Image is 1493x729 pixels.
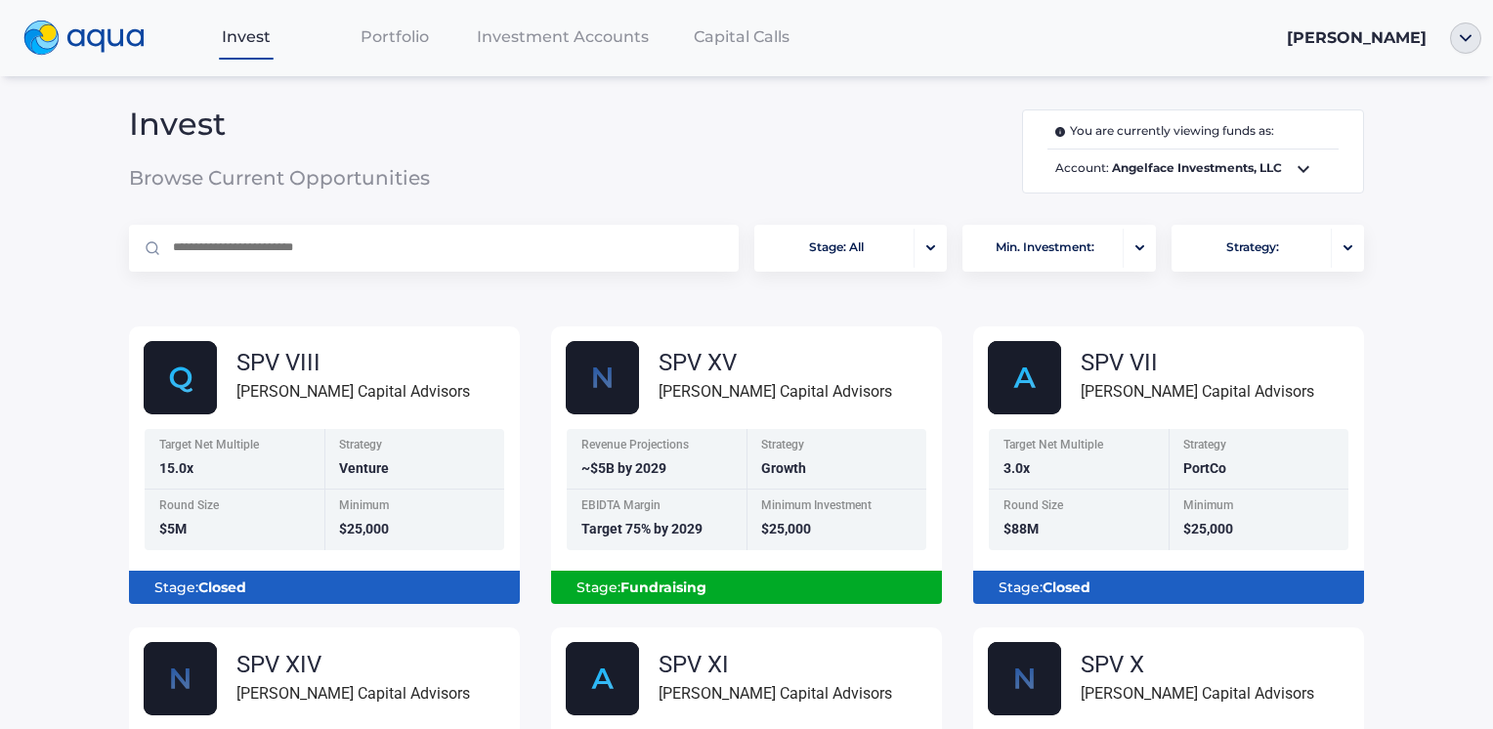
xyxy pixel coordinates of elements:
[144,642,217,715] img: Nscale_fund_card_1.svg
[659,681,892,706] div: [PERSON_NAME] Capital Advisors
[1003,460,1030,476] span: 3.0x
[996,229,1094,267] span: Min. Investment:
[320,17,469,57] a: Portfolio
[12,16,172,61] a: logo
[962,225,1155,272] button: Min. Investment:portfolio-arrow
[145,571,504,604] div: Stage:
[1003,499,1157,516] div: Round Size
[1081,351,1314,374] div: SPV VII
[1081,653,1314,676] div: SPV X
[236,379,470,404] div: [PERSON_NAME] Capital Advisors
[1344,244,1352,251] img: portfolio-arrow
[1183,499,1337,516] div: Minimum
[129,114,540,134] span: Invest
[659,351,892,374] div: SPV XV
[659,379,892,404] div: [PERSON_NAME] Capital Advisors
[754,225,947,272] button: Stage: Allportfolio-arrow
[1081,681,1314,706] div: [PERSON_NAME] Capital Advisors
[1450,22,1481,54] img: ellipse
[620,579,706,596] b: Fundraising
[926,244,935,251] img: portfolio-arrow
[1081,379,1314,404] div: [PERSON_NAME] Capital Advisors
[566,341,639,414] img: Nscale_fund_card.svg
[1135,244,1144,251] img: portfolio-arrow
[159,439,313,455] div: Target Net Multiple
[1183,460,1226,476] span: PortCo
[222,27,271,46] span: Invest
[339,439,492,455] div: Strategy
[988,642,1061,715] img: Nscale_fund_card.svg
[1003,439,1157,455] div: Target Net Multiple
[1172,225,1364,272] button: Strategy:portfolio-arrow
[236,351,470,374] div: SPV VIII
[581,521,703,536] span: Target 75% by 2029
[339,499,492,516] div: Minimum
[361,27,429,46] span: Portfolio
[172,17,320,57] a: Invest
[469,17,657,57] a: Investment Accounts
[198,579,246,596] b: Closed
[988,341,1061,414] img: AlphaFund.svg
[159,499,313,516] div: Round Size
[1055,122,1274,141] span: You are currently viewing funds as:
[761,499,915,516] div: Minimum Investment
[694,27,789,46] span: Capital Calls
[159,521,187,536] span: $5M
[1047,157,1339,181] span: Account:
[1287,28,1427,47] span: [PERSON_NAME]
[144,341,217,414] img: Group_48614.svg
[989,571,1348,604] div: Stage:
[657,17,827,57] a: Capital Calls
[1183,521,1233,536] span: $25,000
[659,653,892,676] div: SPV XI
[761,439,915,455] div: Strategy
[567,571,926,604] div: Stage:
[1055,127,1070,137] img: i.svg
[146,241,159,255] img: Magnifier
[809,229,864,267] span: Stage: All
[1226,229,1279,267] span: Strategy:
[23,21,145,56] img: logo
[129,168,540,188] span: Browse Current Opportunities
[477,27,649,46] span: Investment Accounts
[566,642,639,715] img: AlphaFund.svg
[581,499,735,516] div: EBIDTA Margin
[236,653,470,676] div: SPV XIV
[1112,160,1282,175] b: Angelface Investments, LLC
[159,460,193,476] span: 15.0x
[339,521,389,536] span: $25,000
[1183,439,1337,455] div: Strategy
[581,460,666,476] span: ~$5B by 2029
[236,681,470,706] div: [PERSON_NAME] Capital Advisors
[1043,579,1090,596] b: Closed
[339,460,389,476] span: Venture
[1003,521,1039,536] span: $88M
[761,460,806,476] span: Growth
[581,439,735,455] div: Revenue Projections
[761,521,811,536] span: $25,000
